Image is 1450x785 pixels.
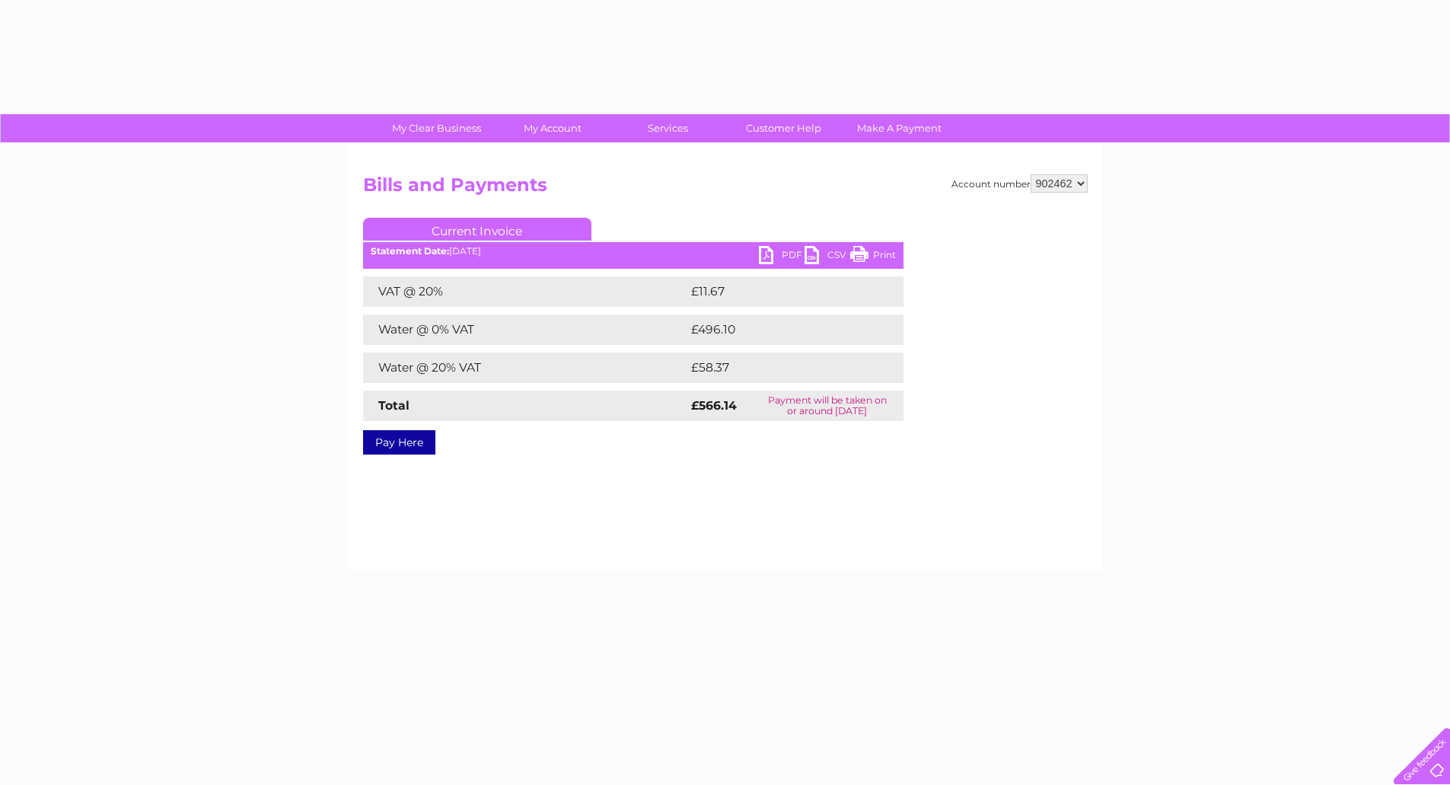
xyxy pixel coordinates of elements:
[363,174,1088,203] h2: Bills and Payments
[363,353,687,383] td: Water @ 20% VAT
[721,114,846,142] a: Customer Help
[850,246,896,268] a: Print
[687,314,876,345] td: £496.10
[951,174,1088,193] div: Account number
[378,398,410,413] strong: Total
[805,246,850,268] a: CSV
[363,246,903,257] div: [DATE]
[363,430,435,455] a: Pay Here
[363,276,687,307] td: VAT @ 20%
[363,218,591,241] a: Current Invoice
[605,114,731,142] a: Services
[687,353,872,383] td: £58.37
[374,114,499,142] a: My Clear Business
[759,246,805,268] a: PDF
[837,114,962,142] a: Make A Payment
[363,314,687,345] td: Water @ 0% VAT
[489,114,615,142] a: My Account
[371,245,449,257] b: Statement Date:
[687,276,870,307] td: £11.67
[751,391,903,421] td: Payment will be taken on or around [DATE]
[691,398,737,413] strong: £566.14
